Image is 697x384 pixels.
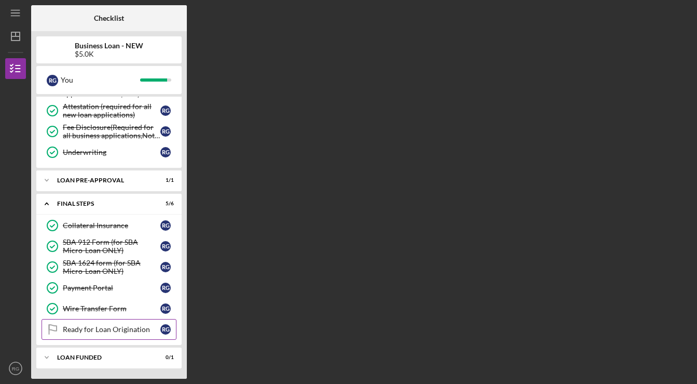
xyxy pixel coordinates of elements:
a: Payment PortalRG [42,277,176,298]
a: Collateral InsuranceRG [42,215,176,236]
div: R G [160,147,171,157]
div: $5.0K [75,50,143,58]
a: Ready for Loan OriginationRG [42,319,176,340]
div: R G [47,75,58,86]
a: UnderwritingRG [42,142,176,163]
button: RG [5,358,26,379]
div: 5 / 6 [155,201,174,207]
a: Wire Transfer FormRG [42,298,176,319]
div: SBA 912 Form (for SBA Micro-Loan ONLY) [63,238,160,255]
div: SBA 1624 form (for SBA Micro-Loan ONLY) [63,259,160,275]
div: Underwriting [63,148,160,156]
div: Ready for Loan Origination [63,325,160,334]
b: Checklist [94,14,124,22]
div: R G [160,126,171,137]
div: Payment Portal [63,284,160,292]
a: SBA 912 Form (for SBA Micro-Loan ONLY)RG [42,236,176,257]
div: Wire Transfer Form [63,304,160,313]
b: Business Loan - NEW [75,42,143,50]
div: R G [160,220,171,231]
div: Collateral Insurance [63,221,160,230]
div: R G [160,262,171,272]
div: LOAN PRE-APPROVAL [57,177,148,183]
a: Fee Disclosure(Required for all business applications,Not needed for Contractor loans)RG [42,121,176,142]
div: R G [160,283,171,293]
text: RG [12,366,19,372]
div: R G [160,303,171,314]
div: Fee Disclosure(Required for all business applications,Not needed for Contractor loans) [63,123,160,140]
div: LOAN FUNDED [57,354,148,361]
a: Attestation (required for all new loan applications)RG [42,100,176,121]
div: Attestation (required for all new loan applications) [63,102,160,119]
div: R G [160,105,171,116]
div: 1 / 1 [155,177,174,183]
div: 0 / 1 [155,354,174,361]
div: R G [160,241,171,251]
div: You [61,71,140,89]
div: R G [160,324,171,335]
div: FINAL STEPS [57,201,148,207]
a: SBA 1624 form (for SBA Micro-Loan ONLY)RG [42,257,176,277]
